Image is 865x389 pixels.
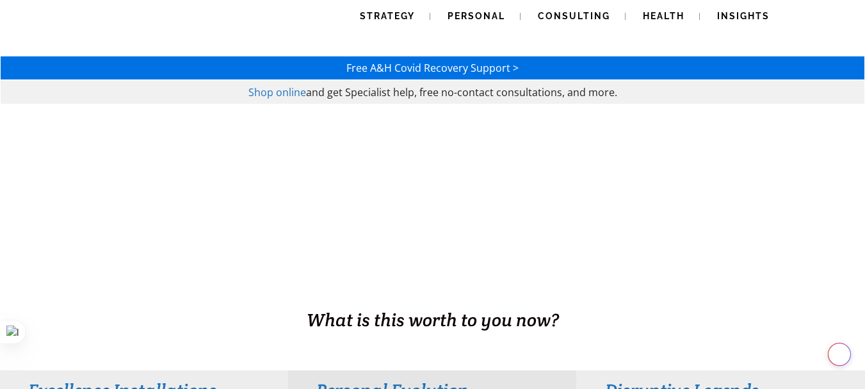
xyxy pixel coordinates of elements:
h1: BUSINESS. HEALTH. Family. Legacy [1,280,864,307]
span: Insights [717,11,770,21]
span: What is this worth to you now? [307,308,559,331]
span: Strategy [360,11,415,21]
span: Consulting [538,11,610,21]
span: Personal [448,11,505,21]
span: Health [643,11,684,21]
span: and get Specialist help, free no-contact consultations, and more. [306,85,617,99]
a: Shop online [248,85,306,99]
a: Free A&H Covid Recovery Support > [346,61,519,75]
